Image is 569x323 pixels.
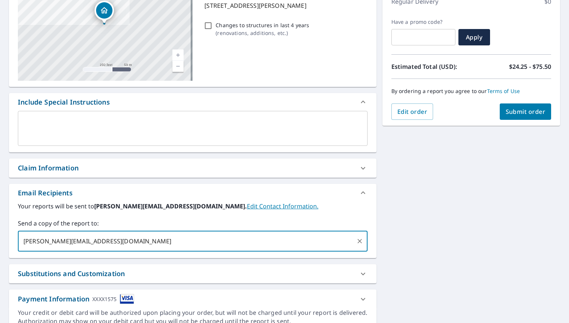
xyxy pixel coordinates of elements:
[391,103,433,120] button: Edit order
[9,93,376,111] div: Include Special Instructions
[216,21,309,29] p: Changes to structures in last 4 years
[95,1,114,24] div: Dropped pin, building 1, Residential property, 827 Woodward Blvd Pasadena, CA 91107
[216,29,309,37] p: ( renovations, additions, etc. )
[9,159,376,178] div: Claim Information
[247,202,318,210] a: EditContactInfo
[391,62,471,71] p: Estimated Total (USD):
[18,188,73,198] div: Email Recipients
[500,103,551,120] button: Submit order
[172,49,184,61] a: Current Level 17, Zoom In
[397,108,427,116] span: Edit order
[172,61,184,72] a: Current Level 17, Zoom Out
[9,184,376,202] div: Email Recipients
[94,202,247,210] b: [PERSON_NAME][EMAIL_ADDRESS][DOMAIN_NAME].
[458,29,490,45] button: Apply
[355,236,365,246] button: Clear
[9,290,376,308] div: Payment InformationXXXX1575cardImage
[18,97,110,107] div: Include Special Instructions
[120,294,134,304] img: cardImage
[204,1,364,10] p: [STREET_ADDRESS][PERSON_NAME]
[391,19,455,25] label: Have a promo code?
[18,163,79,173] div: Claim Information
[509,62,551,71] p: $24.25 - $75.50
[487,87,520,95] a: Terms of Use
[92,294,117,304] div: XXXX1575
[506,108,546,116] span: Submit order
[9,264,376,283] div: Substitutions and Customization
[18,269,125,279] div: Substitutions and Customization
[391,88,551,95] p: By ordering a report you agree to our
[18,219,368,228] label: Send a copy of the report to:
[464,33,484,41] span: Apply
[18,294,134,304] div: Payment Information
[18,202,368,211] label: Your reports will be sent to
